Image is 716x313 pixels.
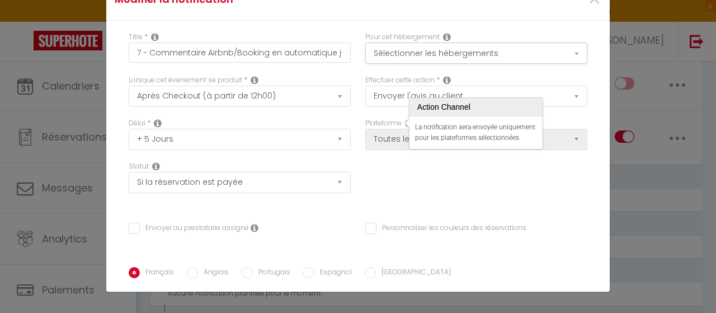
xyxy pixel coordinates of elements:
label: Lorsque cet événement se produit [129,75,242,86]
label: Statut [129,161,149,172]
label: Espagnol [314,267,352,279]
i: Event Occur [251,76,258,85]
label: Anglais [198,267,229,279]
label: Effectuer cette action [365,75,435,86]
label: Délai [129,118,145,129]
label: Titre [129,32,143,43]
i: Action Type [443,76,451,85]
i: Envoyer au prestataire si il est assigné [251,223,258,232]
h3: Action Channel [409,98,543,116]
i: Action Time [154,119,162,128]
i: This Rental [443,32,451,41]
button: Ouvrir le widget de chat LiveChat [9,4,43,38]
label: Français [140,267,174,279]
label: Pour cet hébergement [365,32,440,43]
i: Booking status [152,162,160,171]
div: La notification sera envoyée uniquement pour les plateformes sélectionnées [409,116,543,149]
label: Portugais [253,267,290,279]
label: [GEOGRAPHIC_DATA] [376,267,451,279]
i: Title [151,32,159,41]
button: Sélectionner les hébergements [365,43,587,64]
label: Plateforme [365,118,402,129]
